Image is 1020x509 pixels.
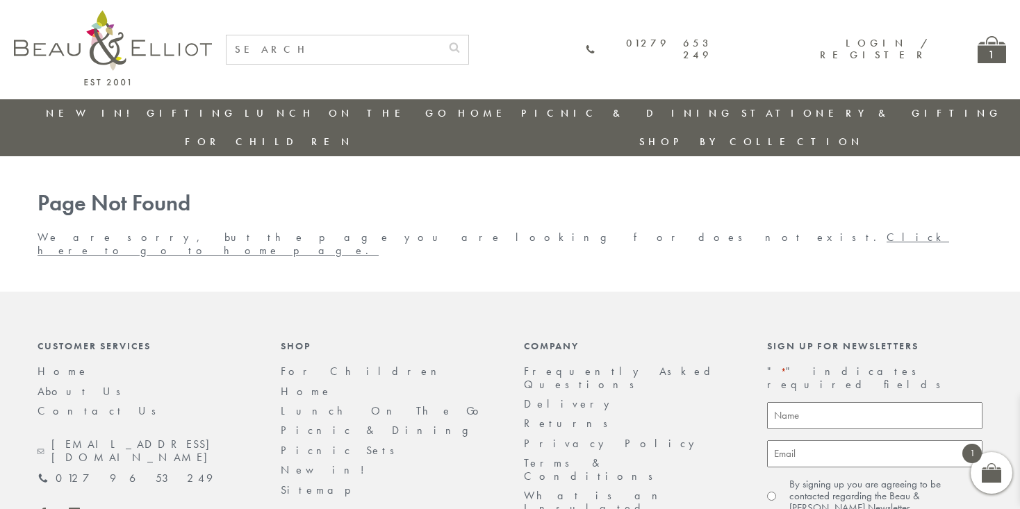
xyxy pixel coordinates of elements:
[281,423,482,437] a: Picnic & Dining
[46,106,139,120] a: New in!
[38,340,253,351] div: Customer Services
[38,472,213,485] a: 01279 653 249
[281,462,375,477] a: New in!
[245,106,450,120] a: Lunch On The Go
[524,456,662,483] a: Terms & Conditions
[741,106,1002,120] a: Stationery & Gifting
[38,230,949,257] a: Click here to go to home page.
[185,135,354,149] a: For Children
[458,106,513,120] a: Home
[524,436,702,451] a: Privacy Policy
[767,340,982,351] div: Sign up for newsletters
[14,10,212,85] img: logo
[227,35,441,64] input: SEARCH
[767,440,982,467] input: Email
[978,36,1006,63] a: 1
[962,444,982,463] span: 1
[524,364,719,391] a: Frequently Asked Questions
[767,402,982,429] input: Name
[281,483,370,497] a: Sitemap
[281,384,332,399] a: Home
[281,403,487,418] a: Lunch On The Go
[281,340,496,351] div: Shop
[521,106,734,120] a: Picnic & Dining
[586,37,712,62] a: 01279 653 249
[820,36,929,62] a: Login / Register
[38,191,982,217] h1: Page Not Found
[524,416,617,431] a: Returns
[767,365,982,391] p: " " indicates required fields
[281,443,404,458] a: Picnic Sets
[147,106,237,120] a: Gifting
[38,403,165,418] a: Contact Us
[281,364,447,378] a: For Children
[38,364,89,378] a: Home
[639,135,864,149] a: Shop by collection
[524,397,617,411] a: Delivery
[38,384,130,399] a: About Us
[524,340,739,351] div: Company
[38,438,253,464] a: [EMAIL_ADDRESS][DOMAIN_NAME]
[24,191,996,257] div: We are sorry, but the page you are looking for does not exist.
